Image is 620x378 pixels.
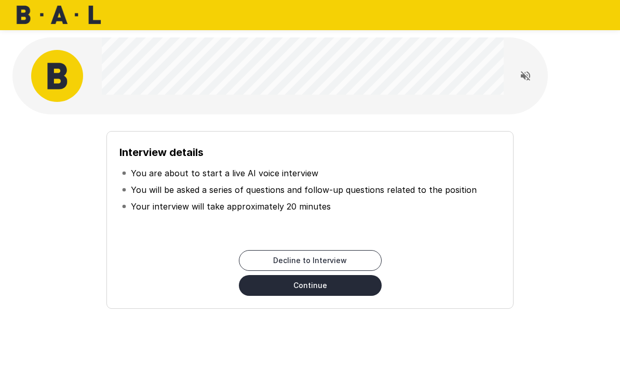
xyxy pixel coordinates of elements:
b: Interview details [119,146,204,159]
button: Decline to Interview [239,250,382,271]
p: You are about to start a live AI voice interview [131,167,318,179]
button: Continue [239,275,382,296]
img: bal_avatar.png [31,50,83,102]
button: Read questions aloud [515,66,536,86]
p: You will be asked a series of questions and follow-up questions related to the position [131,184,477,196]
p: Your interview will take approximately 20 minutes [131,200,331,213]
